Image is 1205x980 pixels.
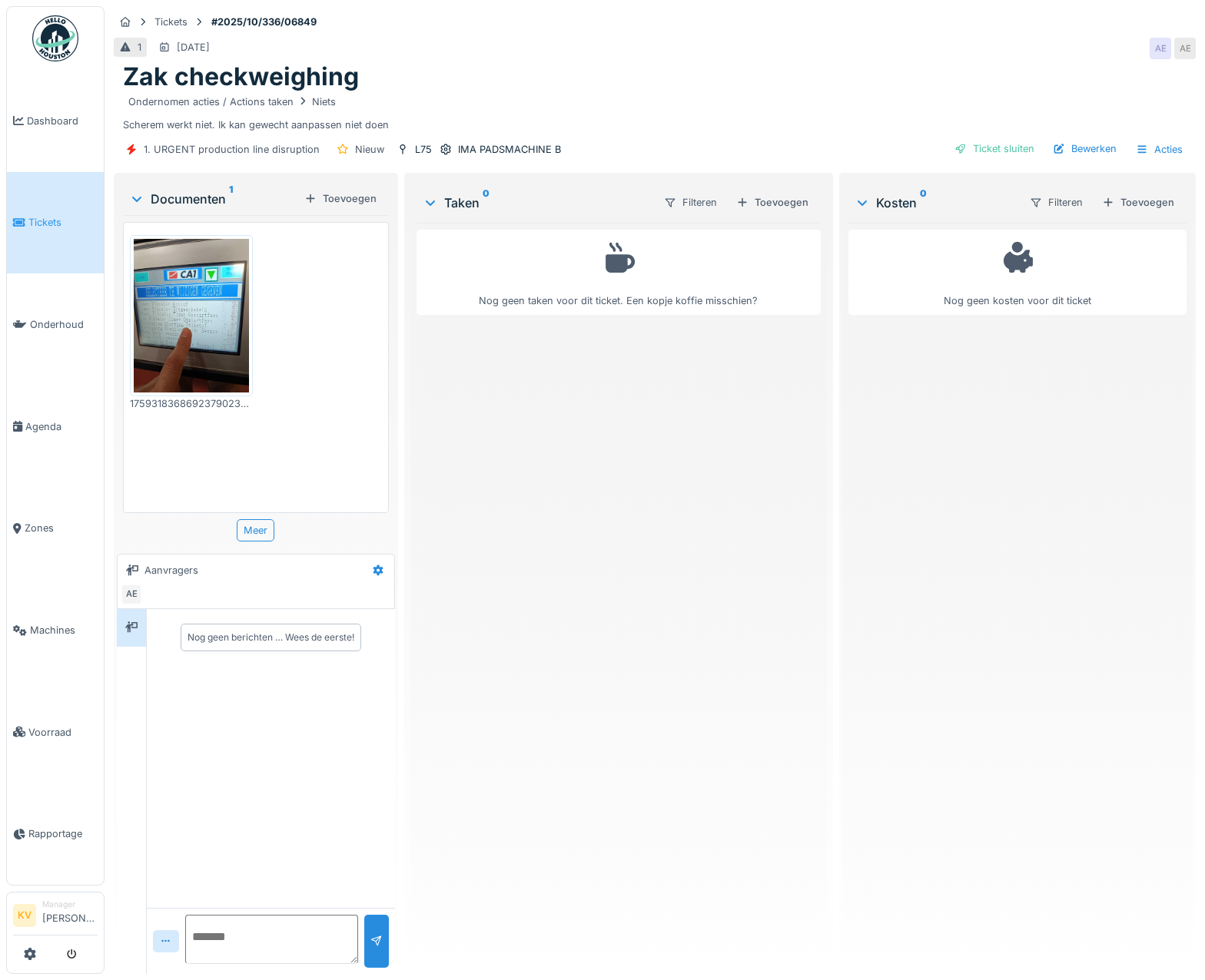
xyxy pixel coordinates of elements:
img: Badge_color-CXgf-gQk.svg [32,15,78,61]
div: Toevoegen [1096,192,1180,213]
span: Machines [30,623,98,637]
div: 17593183686923790231131857076720.jpg [130,396,253,411]
img: 7h05kpif8kwlb5f8mp9bh9qq0l35 [134,239,249,392]
div: AE [1174,38,1196,59]
div: Bewerken [1047,138,1123,159]
div: 1. URGENT production line disruption [144,142,320,157]
span: Voorraad [28,725,98,740]
span: Zones [25,521,98,535]
div: Taken [423,194,651,212]
a: Agenda [7,376,104,478]
a: Onderhoud [7,273,104,376]
span: Onderhoud [30,317,98,332]
a: Dashboard [7,70,104,172]
sup: 1 [229,190,233,208]
div: Aanvragers [144,563,198,578]
div: Nieuw [355,142,384,157]
div: AE [1150,38,1171,59]
div: Filteren [1023,191,1090,214]
li: KV [13,904,36,927]
a: Rapportage [7,783,104,886]
div: L75 [415,142,432,157]
span: Agenda [25,419,98,434]
div: Documenten [129,190,298,208]
div: Meer [237,519,274,541]
div: Toevoegen [730,192,815,213]
span: Dashboard [27,114,98,128]
div: Ticket sluiten [948,138,1041,159]
div: Filteren [657,191,724,214]
strong: #2025/10/336/06849 [205,15,323,29]
div: Ondernomen acties / Actions taken Niets [128,94,336,109]
h1: Zak checkweighing [123,62,359,91]
sup: 0 [920,194,927,212]
div: [DATE] [177,40,210,55]
span: Tickets [28,215,98,230]
div: Tickets [154,15,188,29]
sup: 0 [483,194,490,212]
a: KV Manager[PERSON_NAME] [13,899,98,935]
a: Tickets [7,172,104,274]
span: Rapportage [28,826,98,841]
div: AE [121,584,142,605]
a: Voorraad [7,681,104,783]
div: IMA PADSMACHINE B [458,142,561,157]
div: Manager [42,899,98,910]
div: Nog geen berichten … Wees de eerste! [188,631,354,644]
a: Zones [7,478,104,580]
div: Nog geen taken voor dit ticket. Een kopje koffie misschien? [427,237,811,308]
div: Scherem werkt niet. Ik kan gewecht aanpassen niet doen [123,92,1187,132]
div: Toevoegen [298,188,383,209]
div: Kosten [855,194,1017,212]
div: 1 [138,40,141,55]
li: [PERSON_NAME] [42,899,98,932]
div: Nog geen kosten voor dit ticket [858,237,1177,308]
a: Machines [7,579,104,681]
div: Acties [1129,138,1190,161]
